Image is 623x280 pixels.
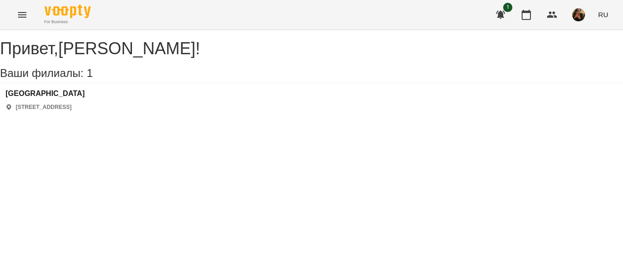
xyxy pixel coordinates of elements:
span: For Business [44,19,91,25]
img: 31dd78f898df0dae31eba53c4ab4bd2d.jpg [572,8,585,21]
span: RU [598,10,608,19]
button: Menu [11,4,33,26]
span: 1 [503,3,512,12]
a: [GEOGRAPHIC_DATA] [6,89,85,98]
img: Voopty Logo [44,5,91,18]
button: RU [594,6,612,23]
p: [STREET_ADDRESS] [16,103,72,111]
span: 1 [87,67,93,79]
